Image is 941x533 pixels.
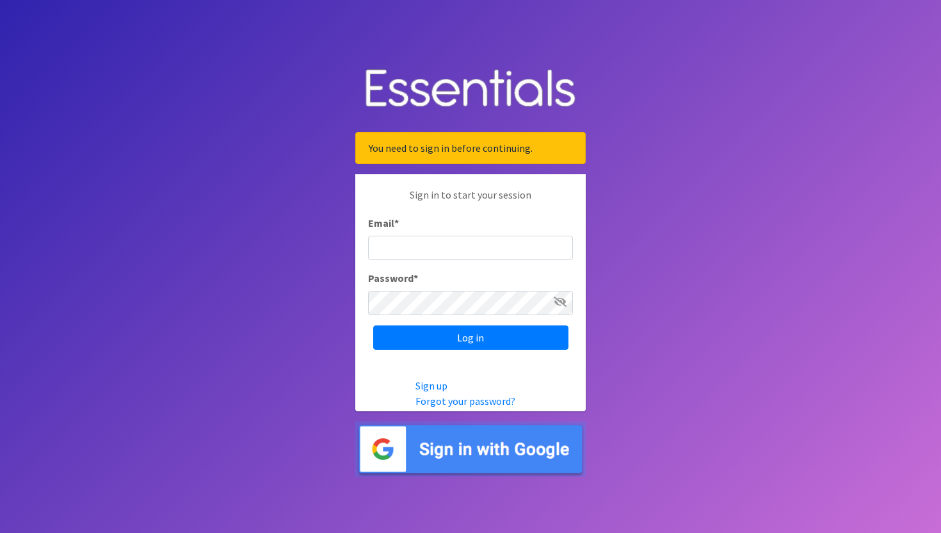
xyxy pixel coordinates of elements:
[394,217,399,229] abbr: required
[368,187,573,215] p: Sign in to start your session
[415,395,515,407] a: Forgot your password?
[368,270,418,286] label: Password
[355,56,586,122] img: Human Essentials
[415,379,447,392] a: Sign up
[373,325,568,350] input: Log in
[414,272,418,284] abbr: required
[368,215,399,231] label: Email
[355,132,586,164] div: You need to sign in before continuing.
[355,422,586,477] img: Sign in with Google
